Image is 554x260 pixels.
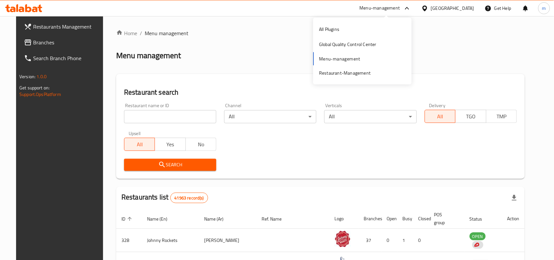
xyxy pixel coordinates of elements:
[360,4,400,12] div: Menu-management
[413,209,429,229] th: Closed
[458,112,483,121] span: TGO
[319,41,376,48] div: Global Quality Control Center
[33,54,103,62] span: Search Branch Phone
[359,229,382,252] td: 37
[486,110,517,123] button: TMP
[359,209,382,229] th: Branches
[129,161,211,169] span: Search
[140,29,142,37] li: /
[19,19,109,35] a: Restaurants Management
[319,26,339,33] div: All Plugins
[142,229,199,252] td: Johnny Rockets
[36,72,47,81] span: 1.0.0
[455,110,486,123] button: TGO
[413,229,429,252] td: 0
[171,195,208,201] span: 41963 record(s)
[19,35,109,50] a: Branches
[224,110,316,123] div: All
[506,190,522,206] div: Export file
[324,110,416,123] div: All
[33,23,103,31] span: Restaurants Management
[334,231,351,247] img: Johnny Rockets
[19,72,35,81] span: Version:
[124,159,216,171] button: Search
[158,140,183,149] span: Yes
[489,112,514,121] span: TMP
[425,110,456,123] button: All
[382,209,397,229] th: Open
[329,209,359,229] th: Logo
[116,29,137,37] a: Home
[19,83,50,92] span: Get support on:
[124,138,155,151] button: All
[19,50,109,66] a: Search Branch Phone
[431,5,474,12] div: [GEOGRAPHIC_DATA]
[155,138,185,151] button: Yes
[319,69,371,77] div: Restaurant-Management
[199,229,256,252] td: [PERSON_NAME]
[429,103,446,108] label: Delivery
[121,192,208,203] h2: Restaurants list
[170,193,208,203] div: Total records count
[204,215,232,223] span: Name (Ar)
[116,29,525,37] nav: breadcrumb
[474,242,479,248] img: delivery hero logo
[188,140,214,149] span: No
[434,211,457,226] span: POS group
[502,209,525,229] th: Action
[472,241,483,249] div: Indicates that the vendor menu management has been moved to DH Catalog service
[124,87,517,97] h2: Restaurant search
[470,215,491,223] span: Status
[470,233,486,240] span: OPEN
[116,229,142,252] td: 328
[33,38,103,46] span: Branches
[262,215,290,223] span: Ref. Name
[397,229,413,252] td: 1
[185,138,216,151] button: No
[428,112,453,121] span: All
[121,215,134,223] span: ID
[542,5,546,12] span: m
[145,29,188,37] span: Menu management
[116,50,181,61] h2: Menu management
[382,229,397,252] td: 0
[124,110,216,123] input: Search for restaurant name or ID..
[147,215,176,223] span: Name (En)
[127,140,152,149] span: All
[19,90,61,99] a: Support.OpsPlatform
[129,131,141,136] label: Upsell
[397,209,413,229] th: Busy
